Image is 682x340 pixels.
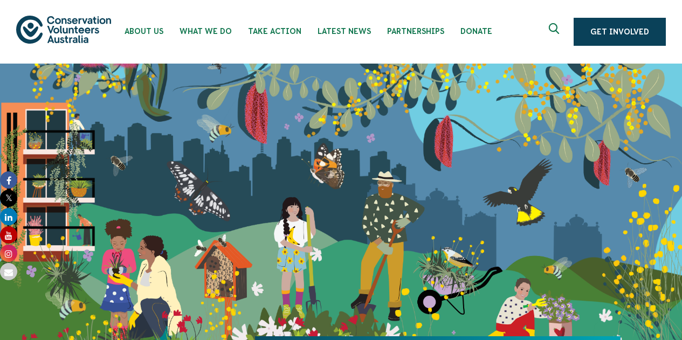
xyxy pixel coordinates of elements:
[549,23,562,40] span: Expand search box
[125,27,163,36] span: About Us
[248,27,301,36] span: Take Action
[318,27,371,36] span: Latest News
[460,27,492,36] span: Donate
[387,27,444,36] span: Partnerships
[180,27,232,36] span: What We Do
[16,16,111,43] img: logo.svg
[574,18,666,46] a: Get Involved
[542,19,568,45] button: Expand search box Close search box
